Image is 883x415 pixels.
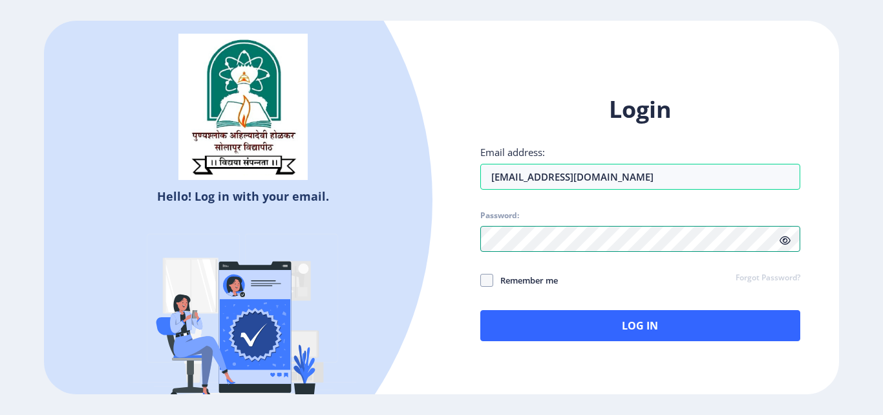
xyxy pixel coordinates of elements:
h1: Login [480,94,800,125]
label: Password: [480,210,519,221]
input: Email address [480,164,800,190]
img: sulogo.png [178,34,308,180]
a: Forgot Password? [736,273,800,284]
button: Log In [480,310,800,341]
span: Remember me [493,273,558,288]
label: Email address: [480,146,545,159]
